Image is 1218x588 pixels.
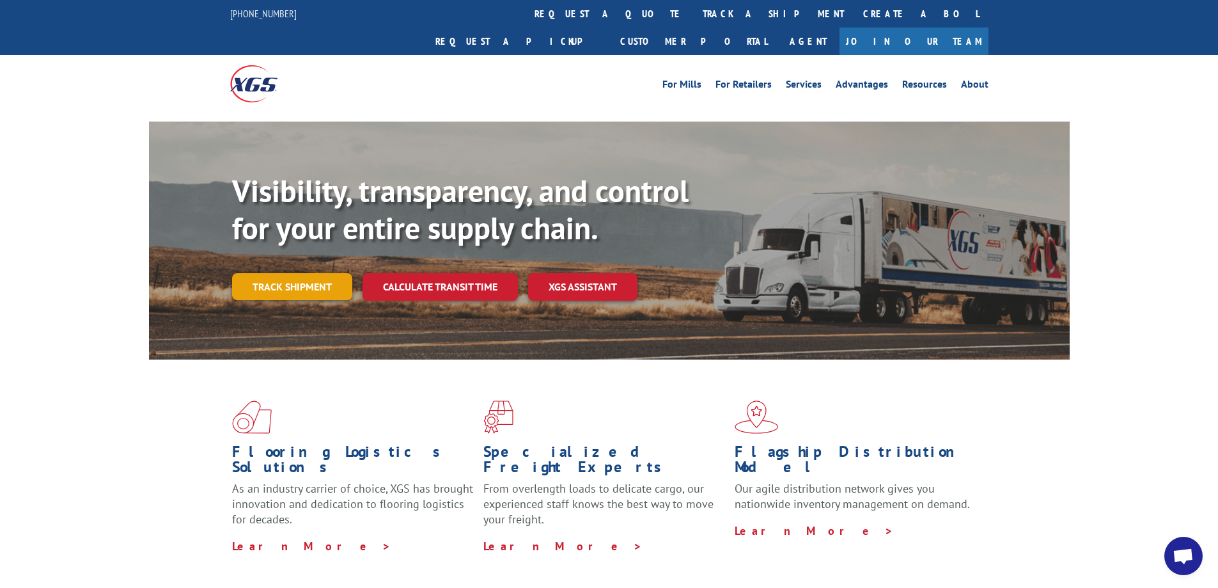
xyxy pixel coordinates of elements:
[735,401,779,434] img: xgs-icon-flagship-distribution-model-red
[715,79,772,93] a: For Retailers
[483,481,725,538] p: From overlength loads to delicate cargo, our experienced staff knows the best way to move your fr...
[839,28,988,55] a: Join Our Team
[426,28,611,55] a: Request a pickup
[363,273,518,301] a: Calculate transit time
[232,444,474,481] h1: Flooring Logistics Solutions
[232,401,272,434] img: xgs-icon-total-supply-chain-intelligence-red
[662,79,701,93] a: For Mills
[483,401,513,434] img: xgs-icon-focused-on-flooring-red
[836,79,888,93] a: Advantages
[232,539,391,553] a: Learn More >
[961,79,988,93] a: About
[232,481,473,527] span: As an industry carrier of choice, XGS has brought innovation and dedication to flooring logistics...
[232,171,689,248] b: Visibility, transparency, and control for your entire supply chain.
[902,79,947,93] a: Resources
[230,7,297,20] a: [PHONE_NUMBER]
[735,481,970,511] span: Our agile distribution network gives you nationwide inventory management on demand.
[483,539,643,553] a: Learn More >
[611,28,777,55] a: Customer Portal
[735,523,894,538] a: Learn More >
[735,444,976,481] h1: Flagship Distribution Model
[786,79,822,93] a: Services
[232,273,352,300] a: Track shipment
[528,273,637,301] a: XGS ASSISTANT
[483,444,725,481] h1: Specialized Freight Experts
[1164,537,1203,575] div: Open chat
[777,28,839,55] a: Agent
